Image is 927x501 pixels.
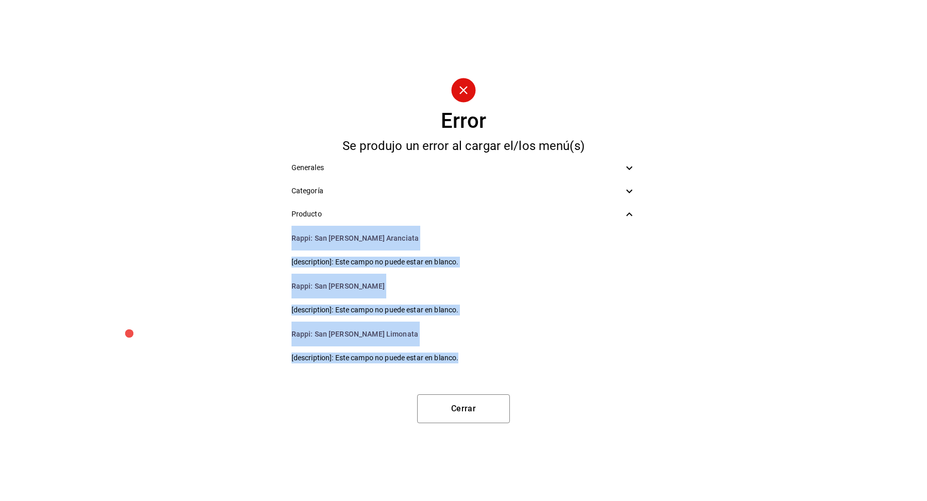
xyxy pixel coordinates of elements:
[291,234,313,242] span: Rappi :
[291,162,624,173] span: Generales
[283,274,644,298] li: San [PERSON_NAME]
[291,282,313,290] span: Rappi :
[283,322,644,346] li: San [PERSON_NAME] Limonata
[291,209,624,220] span: Producto
[283,203,644,226] div: Producto
[291,330,313,338] span: Rappi :
[283,179,644,203] div: Categoría
[291,305,636,315] span: [description]: Este campo no puede estar en blanco.
[283,226,644,250] li: San [PERSON_NAME] Aranciata
[291,186,624,196] span: Categoría
[283,156,644,179] div: Generales
[441,111,486,131] div: Error
[283,140,644,152] div: Se produjo un error al cargar el/los menú(s)
[291,353,636,363] span: [description]: Este campo no puede estar en blanco.
[417,394,510,423] button: Cerrar
[291,257,636,268] span: [description]: Este campo no puede estar en blanco.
